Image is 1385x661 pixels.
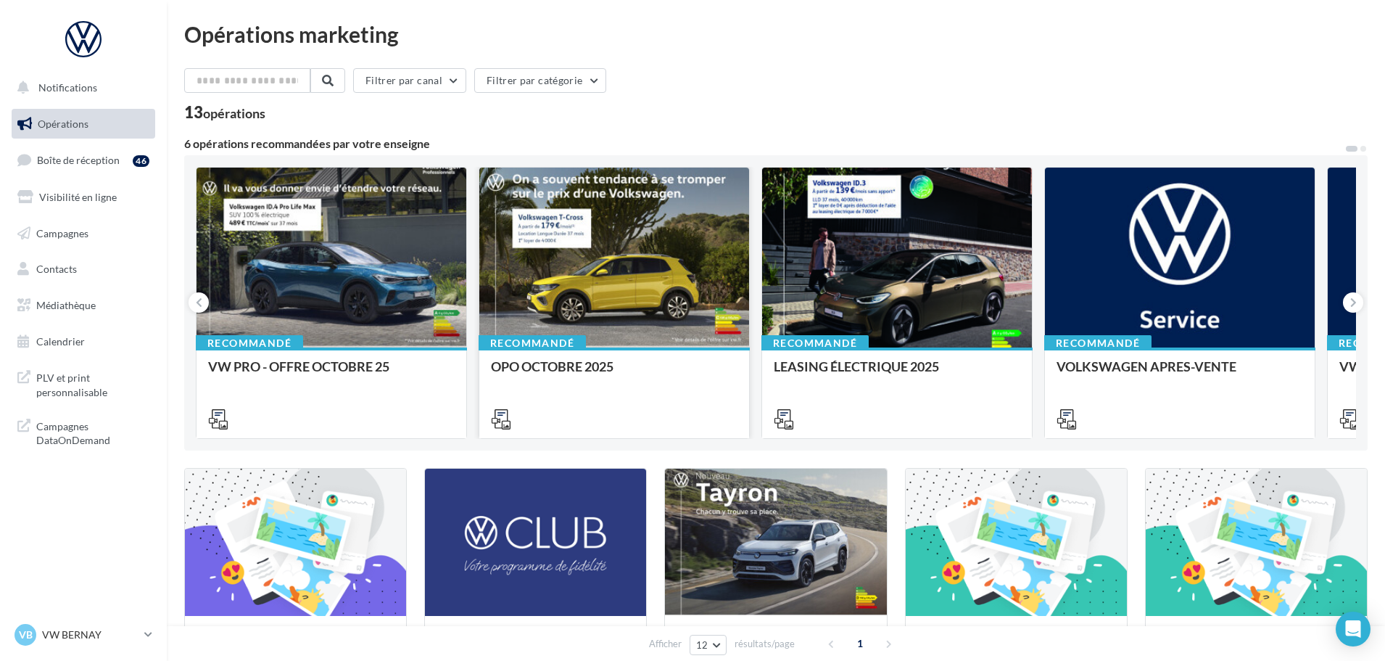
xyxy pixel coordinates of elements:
div: Recommandé [196,335,303,351]
a: Médiathèque [9,290,158,321]
span: Notifications [38,81,97,94]
button: Filtrer par canal [353,68,466,93]
a: Boîte de réception46 [9,144,158,176]
a: Visibilité en ligne [9,182,158,213]
a: PLV et print personnalisable [9,362,158,405]
span: Campagnes [36,226,88,239]
span: Campagnes DataOnDemand [36,416,149,448]
div: VW PRO - OFFRE OCTOBRE 25 [208,359,455,388]
button: Filtrer par catégorie [474,68,606,93]
button: Notifications [9,73,152,103]
a: Campagnes [9,218,158,249]
span: Opérations [38,118,88,130]
span: VB [19,628,33,642]
div: 13 [184,104,265,120]
div: LEASING ÉLECTRIQUE 2025 [774,359,1020,388]
a: Contacts [9,254,158,284]
div: Recommandé [761,335,869,351]
span: 1 [848,632,872,655]
span: Médiathèque [36,299,96,311]
div: Open Intercom Messenger [1336,612,1370,646]
a: VB VW BERNAY [12,621,155,649]
a: Calendrier [9,327,158,357]
div: VOLKSWAGEN APRES-VENTE [1057,359,1303,388]
span: Visibilité en ligne [39,191,117,203]
div: OPO OCTOBRE 2025 [491,359,737,388]
span: Boîte de réception [37,154,120,166]
span: PLV et print personnalisable [36,368,149,399]
span: Afficher [649,637,682,651]
span: Calendrier [36,335,85,348]
a: Campagnes DataOnDemand [9,411,158,453]
button: 12 [690,635,727,655]
p: VW BERNAY [42,628,138,642]
span: résultats/page [735,637,795,651]
a: Opérations [9,109,158,139]
div: Recommandé [1044,335,1152,351]
span: 12 [696,639,708,651]
div: 46 [133,155,149,167]
div: 6 opérations recommandées par votre enseigne [184,138,1344,149]
span: Contacts [36,263,77,275]
div: Recommandé [479,335,586,351]
div: opérations [203,107,265,120]
div: Opérations marketing [184,23,1368,45]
